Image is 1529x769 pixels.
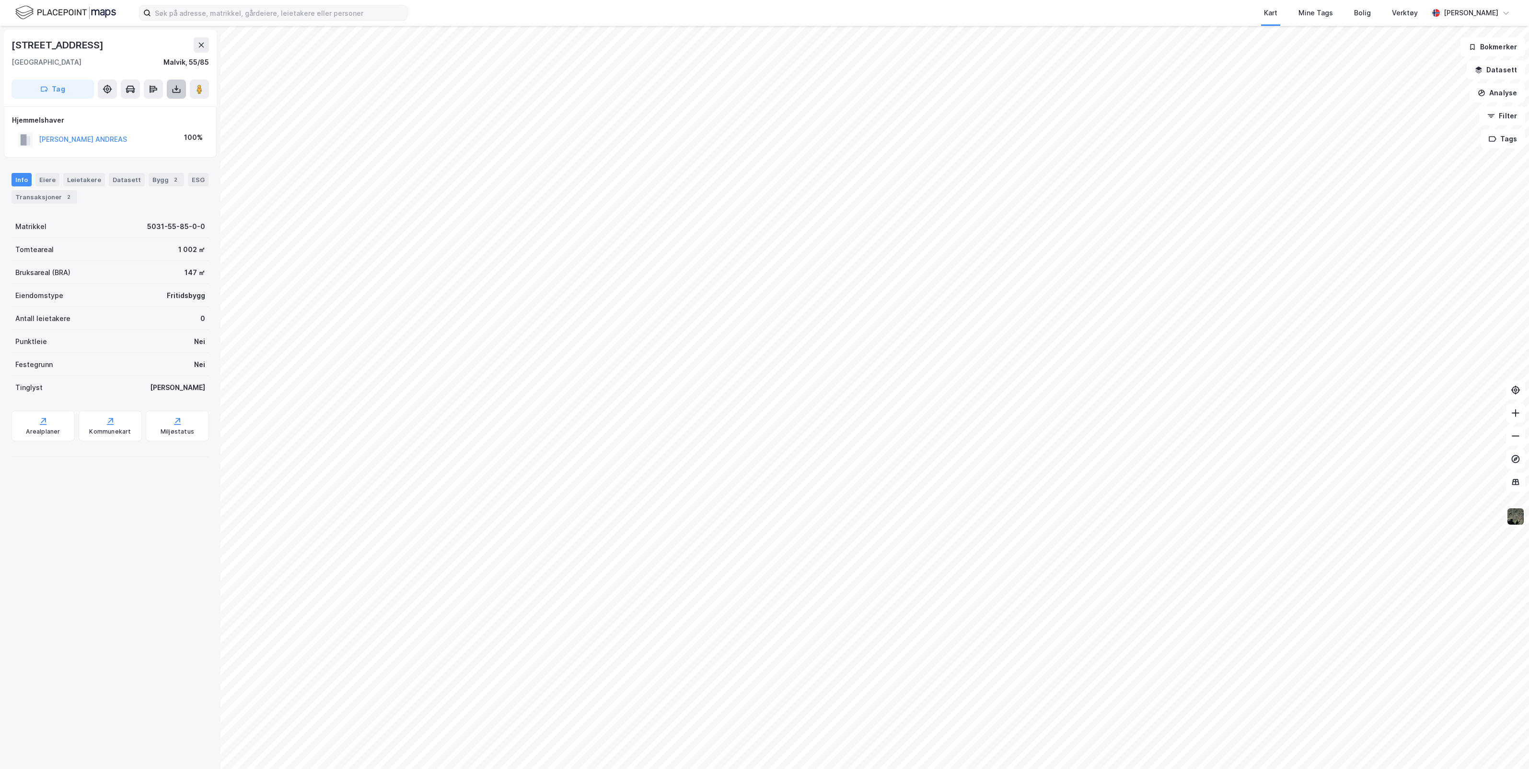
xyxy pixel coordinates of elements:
[150,382,205,393] div: [PERSON_NAME]
[200,313,205,324] div: 0
[1354,7,1371,19] div: Bolig
[1467,60,1525,80] button: Datasett
[12,173,32,186] div: Info
[12,190,77,204] div: Transaksjoner
[1506,507,1525,526] img: 9k=
[1481,723,1529,769] iframe: Chat Widget
[184,132,203,143] div: 100%
[171,175,180,184] div: 2
[12,80,94,99] button: Tag
[1392,7,1418,19] div: Verktøy
[15,4,116,21] img: logo.f888ab2527a4732fd821a326f86c7f29.svg
[1264,7,1277,19] div: Kart
[161,428,194,436] div: Miljøstatus
[1460,37,1525,57] button: Bokmerker
[1298,7,1333,19] div: Mine Tags
[188,173,208,186] div: ESG
[12,115,208,126] div: Hjemmelshaver
[64,192,73,202] div: 2
[15,336,47,347] div: Punktleie
[63,173,105,186] div: Leietakere
[167,290,205,301] div: Fritidsbygg
[185,267,205,278] div: 147 ㎡
[149,173,184,186] div: Bygg
[15,267,70,278] div: Bruksareal (BRA)
[15,359,53,370] div: Festegrunn
[35,173,59,186] div: Eiere
[147,221,205,232] div: 5031-55-85-0-0
[89,428,131,436] div: Kommunekart
[109,173,145,186] div: Datasett
[1444,7,1498,19] div: [PERSON_NAME]
[15,290,63,301] div: Eiendomstype
[151,6,407,20] input: Søk på adresse, matrikkel, gårdeiere, leietakere eller personer
[15,313,70,324] div: Antall leietakere
[15,244,54,255] div: Tomteareal
[26,428,60,436] div: Arealplaner
[15,382,43,393] div: Tinglyst
[1479,106,1525,126] button: Filter
[178,244,205,255] div: 1 002 ㎡
[194,359,205,370] div: Nei
[163,57,209,68] div: Malvik, 55/85
[1481,129,1525,149] button: Tags
[12,57,81,68] div: [GEOGRAPHIC_DATA]
[12,37,105,53] div: [STREET_ADDRESS]
[194,336,205,347] div: Nei
[1470,83,1525,103] button: Analyse
[15,221,46,232] div: Matrikkel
